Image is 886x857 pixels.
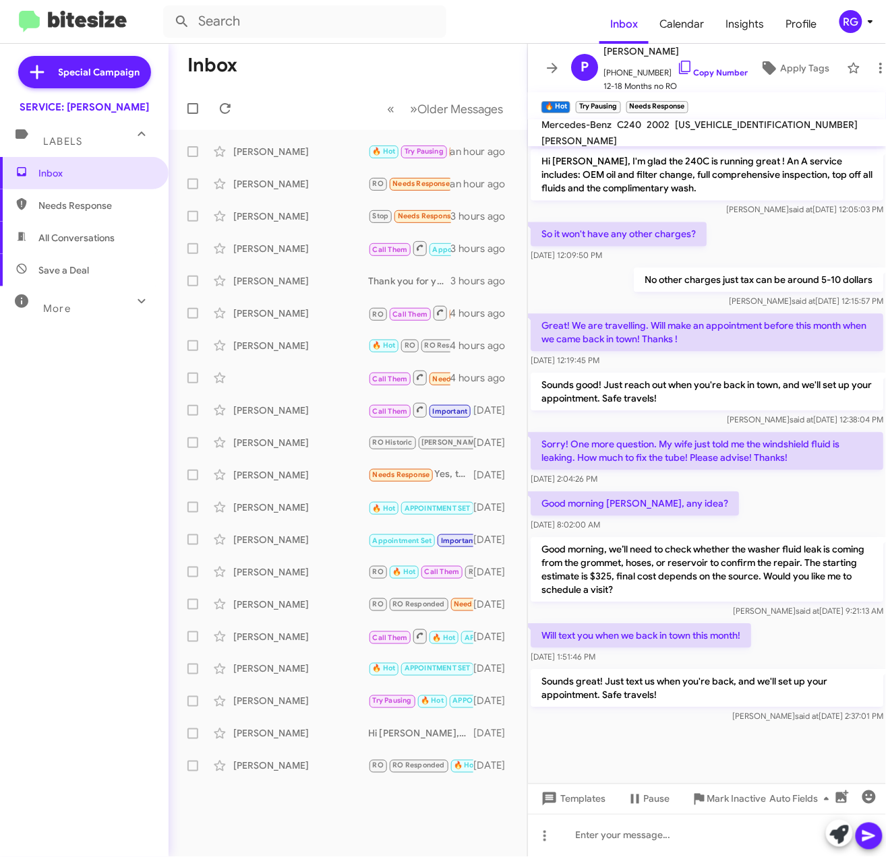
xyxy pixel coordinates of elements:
[405,147,444,156] span: Try Pausing
[38,166,153,180] span: Inbox
[454,600,511,608] span: Needs Response
[233,727,368,740] div: [PERSON_NAME]
[603,80,748,93] span: 12-18 Months no RO
[392,761,444,770] span: RO Responded
[187,55,237,76] h1: Inbox
[233,565,368,579] div: [PERSON_NAME]
[647,119,670,131] span: 2002
[450,307,516,320] div: 4 hours ago
[531,474,597,484] span: [DATE] 2:04:26 PM
[531,520,600,530] span: [DATE] 8:02:00 AM
[473,565,516,579] div: [DATE]
[368,338,450,353] div: I can't deal w/ this til late Oct. What is total price please?
[433,375,490,383] span: Needs Response
[531,492,739,516] p: Good morning [PERSON_NAME], any idea?
[398,212,455,220] span: Needs Response
[603,59,748,80] span: [PHONE_NUMBER]
[18,56,151,88] a: Special Campaign
[617,119,641,131] span: C240
[368,274,451,288] div: Thank you for your feedback! If you need any further assistance with your vehicle or scheduling m...
[43,135,82,148] span: Labels
[541,101,570,113] small: 🔥 Hot
[233,145,368,158] div: [PERSON_NAME]
[677,67,748,77] a: Copy Number
[379,95,403,123] button: Previous
[38,199,153,212] span: Needs Response
[541,135,617,147] span: [PERSON_NAME]
[727,415,883,425] span: [PERSON_NAME] [DATE] 12:38:04 PM
[233,339,368,352] div: [PERSON_NAME]
[380,95,511,123] nav: Page navigation example
[368,176,450,191] div: Hi [PERSON_NAME], how much are the tires for GLS?
[726,205,883,215] span: [PERSON_NAME] [DATE] 12:05:03 PM
[531,373,883,411] p: Sounds good! Just reach out when you're back in town, and we'll set up your appointment. Safe tra...
[368,435,473,450] div: Okay
[531,652,595,662] span: [DATE] 1:51:46 PM
[368,727,473,740] div: Hi [PERSON_NAME], the battery we recommended at your last visit was $746.52. With our 25% discoun...
[373,504,396,513] span: 🔥 Hot
[402,95,511,123] button: Next
[780,56,829,80] span: Apply Tags
[43,303,71,315] span: More
[451,210,516,223] div: 3 hours ago
[417,102,503,117] span: Older Messages
[368,628,473,645] div: Hi [PERSON_NAME], you are due for a B service we have a promotion for $699.00(half off)
[233,533,368,546] div: [PERSON_NAME]
[733,606,883,616] span: [PERSON_NAME] [DATE] 9:21:13 AM
[473,533,516,546] div: [DATE]
[451,242,516,255] div: 3 hours ago
[373,375,408,383] span: Call Them
[770,787,835,811] span: Auto Fields
[528,787,616,811] button: Templates
[465,633,531,642] span: APPOINTMENT SET
[392,600,444,608] span: RO Responded
[373,179,384,188] span: RO
[373,245,408,254] span: Call Them
[233,177,368,191] div: [PERSON_NAME]
[531,433,883,470] p: Sorry! One more question. My wife just told me the windshield fluid is leaking. How much to fix t...
[233,662,368,676] div: [PERSON_NAME]
[421,697,444,705] span: 🔥 Hot
[473,436,516,449] div: [DATE]
[531,222,707,247] p: So it won't have any other charges?
[789,205,813,215] span: said at
[599,5,649,44] a: Inbox
[373,536,432,545] span: Appointment Set
[368,693,473,709] div: That car was already turned in
[373,310,384,319] span: RO
[59,65,140,79] span: Special Campaign
[233,468,368,482] div: [PERSON_NAME]
[233,436,368,449] div: [PERSON_NAME]
[541,119,612,131] span: Mercedes-Benz
[441,536,476,545] span: Important
[368,240,451,257] div: Thank you .
[233,242,368,255] div: [PERSON_NAME]
[531,670,883,707] p: Sounds great! Just text us when you're back, and we'll set up your appointment. Safe travels!
[20,100,149,114] div: SERVICE: [PERSON_NAME]
[233,404,368,417] div: [PERSON_NAME]
[373,664,396,673] span: 🔥 Hot
[368,596,473,612] div: Yes
[531,538,883,602] p: Good morning, we’ll need to check whether the washer fluid leak is coming from the grommet, hoses...
[473,695,516,708] div: [DATE]
[425,341,477,350] span: RO Responded
[233,501,368,514] div: [PERSON_NAME]
[450,339,516,352] div: 4 hours ago
[775,5,828,44] a: Profile
[732,711,883,722] span: [PERSON_NAME] [DATE] 2:37:01 PM
[387,100,394,117] span: «
[729,296,883,307] span: [PERSON_NAME] [DATE] 12:15:57 PM
[473,598,516,611] div: [DATE]
[368,564,473,579] div: Of course! Take your time, and feel free to reach out if you have any questions or need assistanc...
[616,787,680,811] button: Pause
[373,438,413,447] span: RO Historic
[581,57,589,78] span: P
[373,470,430,479] span: Needs Response
[451,274,516,288] div: 3 hours ago
[368,144,450,159] div: Will text you when we back in town this month!
[531,314,883,352] p: Great! We are travelling. Will make an appointment before this month when we came back in town! T...
[433,245,492,254] span: Appointment Set
[450,177,516,191] div: an hour ago
[715,5,775,44] a: Insights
